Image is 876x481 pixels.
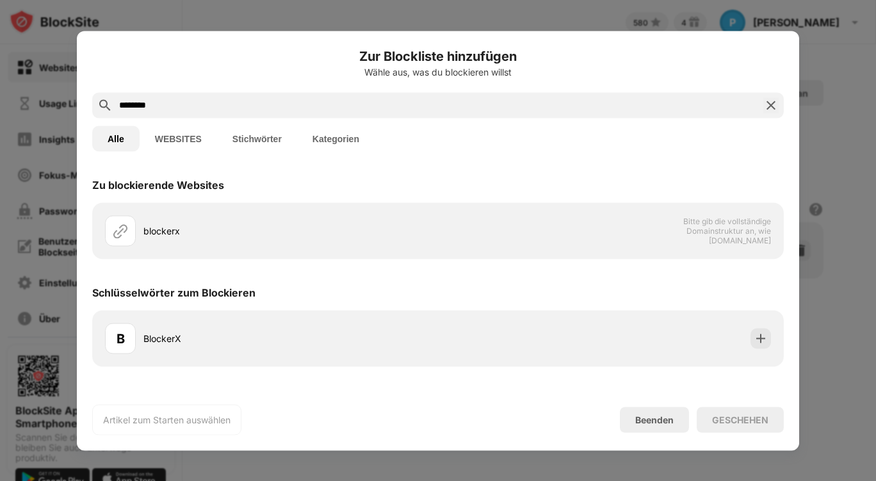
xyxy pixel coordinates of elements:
[635,414,674,425] div: Beenden
[97,97,113,113] img: search.svg
[92,286,255,298] div: Schlüsselwörter zum Blockieren
[140,126,217,151] button: WEBSITES
[103,413,231,426] div: Artikel zum Starten auswählen
[297,126,375,151] button: Kategorien
[117,329,125,348] div: B
[92,178,224,191] div: Zu blockierende Websites
[143,332,438,345] div: BlockerX
[143,224,438,238] div: blockerx
[92,46,784,65] h6: Zur Blockliste hinzufügen
[763,97,779,113] img: search-close
[712,414,768,425] div: GESCHEHEN
[217,126,297,151] button: Stichwörter
[639,216,771,245] span: Bitte gib die vollständige Domainstruktur an, wie [DOMAIN_NAME]
[92,67,784,77] div: Wähle aus, was du blockieren willst
[92,126,140,151] button: Alle
[113,223,128,238] img: url.svg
